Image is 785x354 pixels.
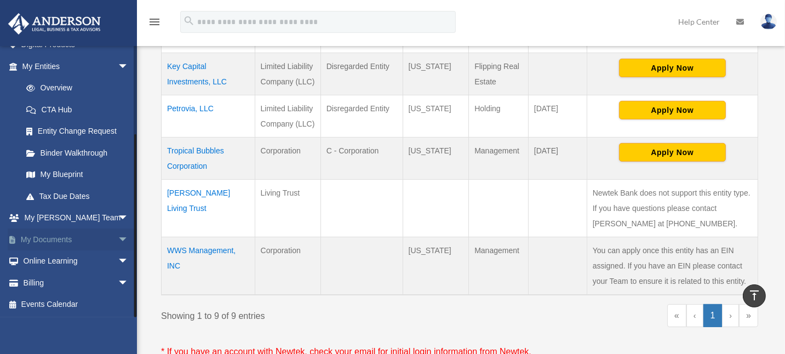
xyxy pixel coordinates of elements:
[15,99,140,121] a: CTA Hub
[118,207,140,230] span: arrow_drop_down
[619,101,726,119] button: Apply Now
[162,53,255,95] td: Key Capital Investments, LLC
[743,284,766,307] a: vertical_align_top
[255,237,320,295] td: Corporation
[8,229,145,250] a: My Documentsarrow_drop_down
[162,180,255,237] td: [PERSON_NAME] Living Trust
[469,53,529,95] td: Flipping Real Estate
[320,95,403,138] td: Disregarded Entity
[118,272,140,294] span: arrow_drop_down
[469,237,529,295] td: Management
[403,237,469,295] td: [US_STATE]
[403,95,469,138] td: [US_STATE]
[8,207,145,229] a: My [PERSON_NAME] Teamarrow_drop_down
[183,15,195,27] i: search
[255,138,320,180] td: Corporation
[469,95,529,138] td: Holding
[255,95,320,138] td: Limited Liability Company (LLC)
[619,59,726,77] button: Apply Now
[162,237,255,295] td: WWS Management, INC
[15,185,140,207] a: Tax Due Dates
[255,180,320,237] td: Living Trust
[118,250,140,273] span: arrow_drop_down
[162,95,255,138] td: Petrovia, LLC
[320,53,403,95] td: Disregarded Entity
[15,121,140,142] a: Entity Change Request
[403,53,469,95] td: [US_STATE]
[587,180,758,237] td: Newtek Bank does not support this entity type. If you have questions please contact [PERSON_NAME]...
[8,250,145,272] a: Online Learningarrow_drop_down
[15,142,140,164] a: Binder Walkthrough
[8,55,140,77] a: My Entitiesarrow_drop_down
[15,77,134,99] a: Overview
[8,294,145,316] a: Events Calendar
[255,53,320,95] td: Limited Liability Company (LLC)
[528,95,587,138] td: [DATE]
[760,14,777,30] img: User Pic
[8,272,145,294] a: Billingarrow_drop_down
[15,164,140,186] a: My Blueprint
[619,143,726,162] button: Apply Now
[528,138,587,180] td: [DATE]
[148,19,161,28] a: menu
[118,55,140,78] span: arrow_drop_down
[587,237,758,295] td: You can apply once this entity has an EIN assigned. If you have an EIN please contact your Team t...
[5,13,104,35] img: Anderson Advisors Platinum Portal
[162,138,255,180] td: Tropical Bubbles Corporation
[469,138,529,180] td: Management
[161,304,451,324] div: Showing 1 to 9 of 9 entries
[118,229,140,251] span: arrow_drop_down
[748,289,761,302] i: vertical_align_top
[667,304,686,327] a: First
[148,15,161,28] i: menu
[320,138,403,180] td: C - Corporation
[403,138,469,180] td: [US_STATE]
